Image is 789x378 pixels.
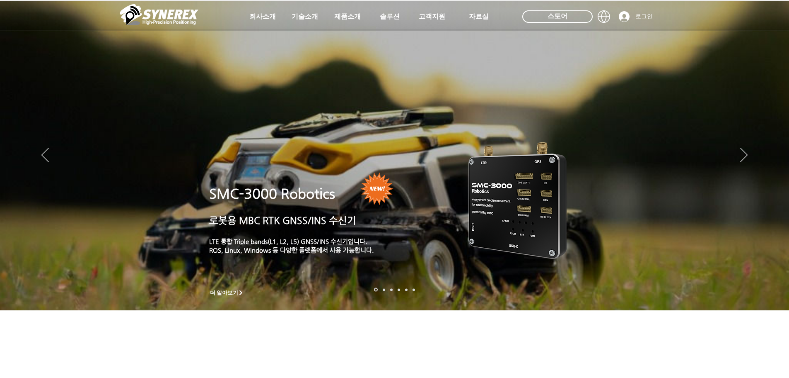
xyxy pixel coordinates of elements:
a: 자율주행 [398,288,400,291]
button: 다음 [740,148,748,163]
a: 더 알아보기 [206,288,248,298]
a: 로봇 [405,288,408,291]
img: 씨너렉스_White_simbol_대지 1.png [120,2,198,27]
span: 자료실 [469,12,489,21]
a: SMC-3000 Robotics [209,186,335,202]
a: 기술소개 [284,8,326,25]
button: 로그인 [613,9,659,24]
a: 로봇용 MBC RTK GNSS/INS 수신기 [209,215,356,226]
span: 스토어 [548,12,567,21]
a: 정밀농업 [413,288,415,291]
a: 회사소개 [242,8,283,25]
a: 고객지원 [411,8,453,25]
span: 기술소개 [292,12,318,21]
button: 이전 [41,148,49,163]
a: ROS, Linux, Windows 등 다양한 플랫폼에서 사용 가능합니다. [209,246,374,254]
span: 더 알아보기 [210,289,239,297]
a: 제품소개 [327,8,368,25]
a: 솔루션 [369,8,410,25]
span: 솔루션 [380,12,400,21]
a: 드론 8 - SMC 2000 [383,288,385,291]
div: 스토어 [522,10,593,23]
span: 고객지원 [419,12,445,21]
a: 측량 IoT [390,288,393,291]
nav: 슬라이드 [372,288,417,292]
a: LTE 통합 Triple bands(L1, L2, L5) GNSS/INS 수신기입니다. [209,238,367,245]
a: 자료실 [458,8,499,25]
img: KakaoTalk_20241224_155801212.png [457,130,579,269]
span: 로그인 [632,12,656,21]
span: 제품소개 [334,12,361,21]
span: 회사소개 [249,12,276,21]
a: 로봇- SMC 2000 [374,288,378,292]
